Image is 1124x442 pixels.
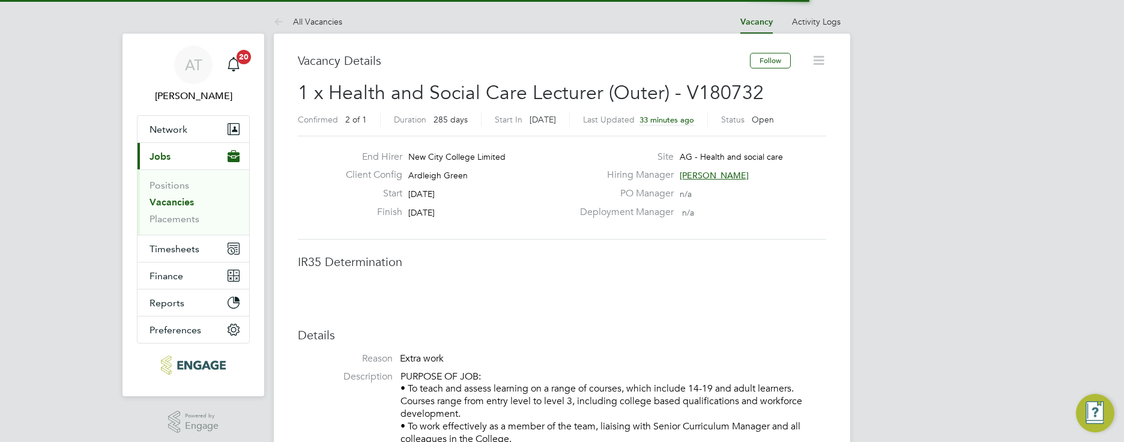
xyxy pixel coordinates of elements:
a: AT[PERSON_NAME] [137,46,250,103]
span: 20 [237,50,251,64]
label: Hiring Manager [573,169,674,181]
label: Client Config [336,169,402,181]
label: End Hirer [336,151,402,163]
a: All Vacancies [274,16,342,27]
span: [PERSON_NAME] [680,170,749,181]
span: Annie Trotter [137,89,250,103]
span: Network [150,124,187,135]
a: Activity Logs [792,16,841,27]
button: Engage Resource Center [1076,394,1114,432]
span: n/a [682,207,694,218]
label: Start [336,187,402,200]
span: Powered by [185,411,219,421]
button: Network [137,116,249,142]
button: Finance [137,262,249,289]
a: 20 [222,46,246,84]
label: Description [298,371,393,383]
label: Site [573,151,674,163]
span: Engage [185,421,219,431]
label: Finish [336,206,402,219]
button: Jobs [137,143,249,169]
span: Timesheets [150,243,199,255]
label: Deployment Manager [573,206,674,219]
a: Vacancies [150,196,194,208]
button: Reports [137,289,249,316]
span: 285 days [434,114,468,125]
span: 2 of 1 [345,114,367,125]
a: Vacancy [740,17,773,27]
a: Placements [150,213,199,225]
span: n/a [680,189,692,199]
img: tr2rec-logo-retina.png [161,356,225,375]
span: [DATE] [408,207,435,218]
span: [DATE] [530,114,556,125]
span: Open [752,114,774,125]
label: Last Updated [583,114,635,125]
span: 1 x Health and Social Care Lecturer (Outer) - V180732 [298,81,764,104]
label: Reason [298,353,393,365]
span: [DATE] [408,189,435,199]
button: Follow [750,53,791,68]
span: Ardleigh Green [408,170,468,181]
span: AT [185,57,202,73]
h3: Vacancy Details [298,53,750,68]
button: Preferences [137,316,249,343]
nav: Main navigation [122,34,264,396]
span: Preferences [150,324,201,336]
span: New City College Limited [408,151,506,162]
span: Extra work [400,353,444,365]
label: PO Manager [573,187,674,200]
label: Start In [495,114,522,125]
button: Timesheets [137,235,249,262]
span: 33 minutes ago [639,115,694,125]
span: Reports [150,297,184,309]
h3: IR35 Determination [298,254,826,270]
span: AG - Health and social care [680,151,783,162]
label: Duration [394,114,426,125]
span: Finance [150,270,183,282]
a: Positions [150,180,189,191]
a: Go to home page [137,356,250,375]
label: Status [721,114,745,125]
label: Confirmed [298,114,338,125]
span: Jobs [150,151,171,162]
a: Powered byEngage [168,411,219,434]
h3: Details [298,327,826,343]
div: Jobs [137,169,249,235]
